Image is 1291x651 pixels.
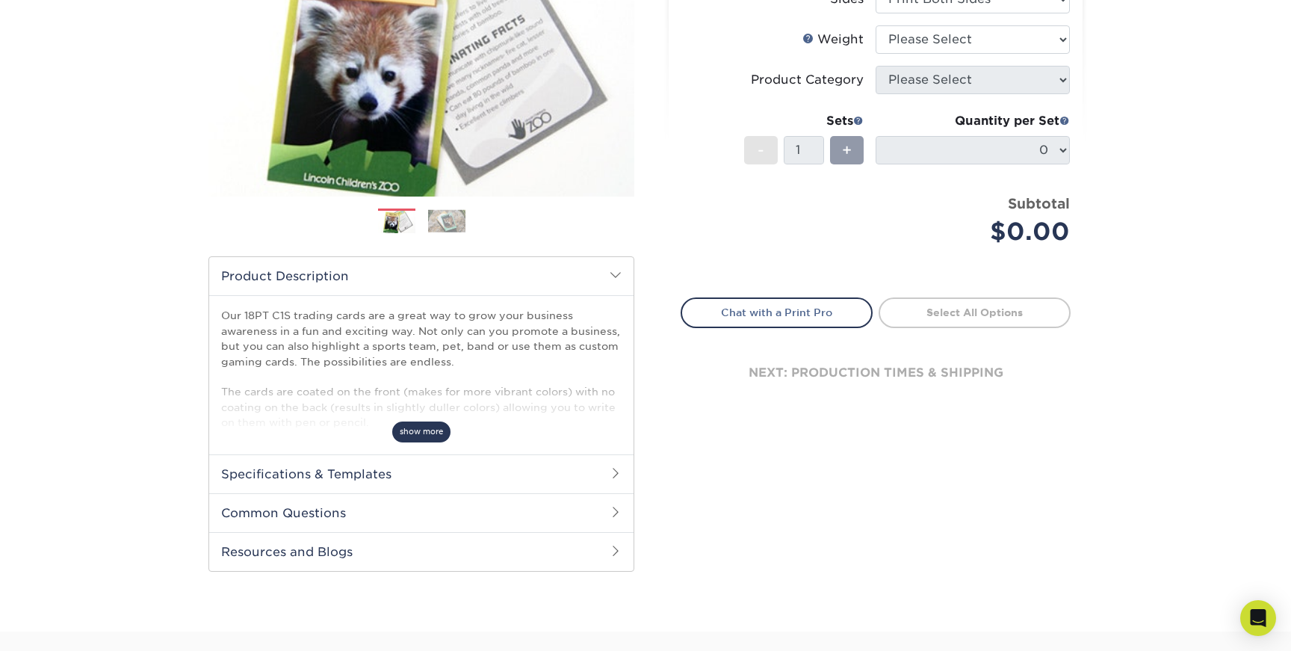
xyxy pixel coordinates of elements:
[221,308,622,430] p: Our 18PT C1S trading cards are a great way to grow your business awareness in a fun and exciting ...
[879,297,1071,327] a: Select All Options
[876,112,1070,130] div: Quantity per Set
[758,139,764,161] span: -
[744,112,864,130] div: Sets
[378,209,415,235] img: Trading Cards 01
[209,257,634,295] h2: Product Description
[209,493,634,532] h2: Common Questions
[1008,195,1070,212] strong: Subtotal
[842,139,852,161] span: +
[681,328,1071,418] div: next: production times & shipping
[681,297,873,327] a: Chat with a Print Pro
[751,71,864,89] div: Product Category
[209,532,634,571] h2: Resources and Blogs
[428,209,465,232] img: Trading Cards 02
[392,422,451,442] span: show more
[887,214,1070,250] div: $0.00
[802,31,864,49] div: Weight
[209,454,634,493] h2: Specifications & Templates
[1240,600,1276,636] div: Open Intercom Messenger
